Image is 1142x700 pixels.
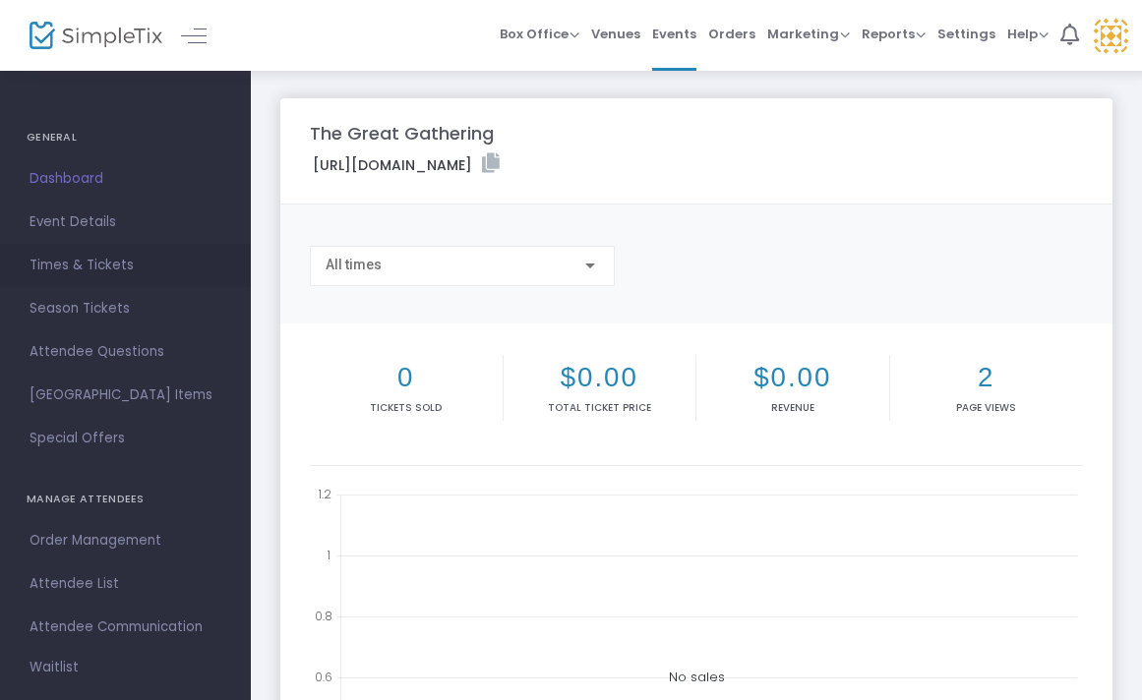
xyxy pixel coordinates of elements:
span: Times & Tickets [30,253,221,278]
span: Order Management [30,528,221,554]
h2: 0 [314,361,499,393]
span: Event Details [30,209,221,235]
span: Settings [937,9,995,59]
span: Venues [591,9,640,59]
span: Events [652,9,696,59]
span: Waitlist [30,658,79,677]
p: Total Ticket Price [508,400,692,415]
span: Help [1007,25,1049,43]
span: All times [326,257,382,272]
span: Orders [708,9,755,59]
span: Reports [862,25,926,43]
span: Attendee Communication [30,614,221,640]
h2: $0.00 [508,361,692,393]
span: Special Offers [30,426,221,451]
span: Box Office [500,25,579,43]
span: Marketing [767,25,850,43]
span: Dashboard [30,166,221,192]
h4: MANAGE ATTENDEES [27,480,224,519]
h2: 2 [894,361,1080,393]
h4: GENERAL [27,118,224,157]
span: Attendee List [30,571,221,597]
p: Tickets sold [314,400,499,415]
span: Season Tickets [30,296,221,321]
p: Page Views [894,400,1080,415]
h2: $0.00 [700,361,885,393]
m-panel-title: The Great Gathering [310,120,494,146]
span: [GEOGRAPHIC_DATA] Items [30,382,221,408]
span: Attendee Questions [30,339,221,365]
label: [URL][DOMAIN_NAME] [313,153,500,176]
p: Revenue [700,400,885,415]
